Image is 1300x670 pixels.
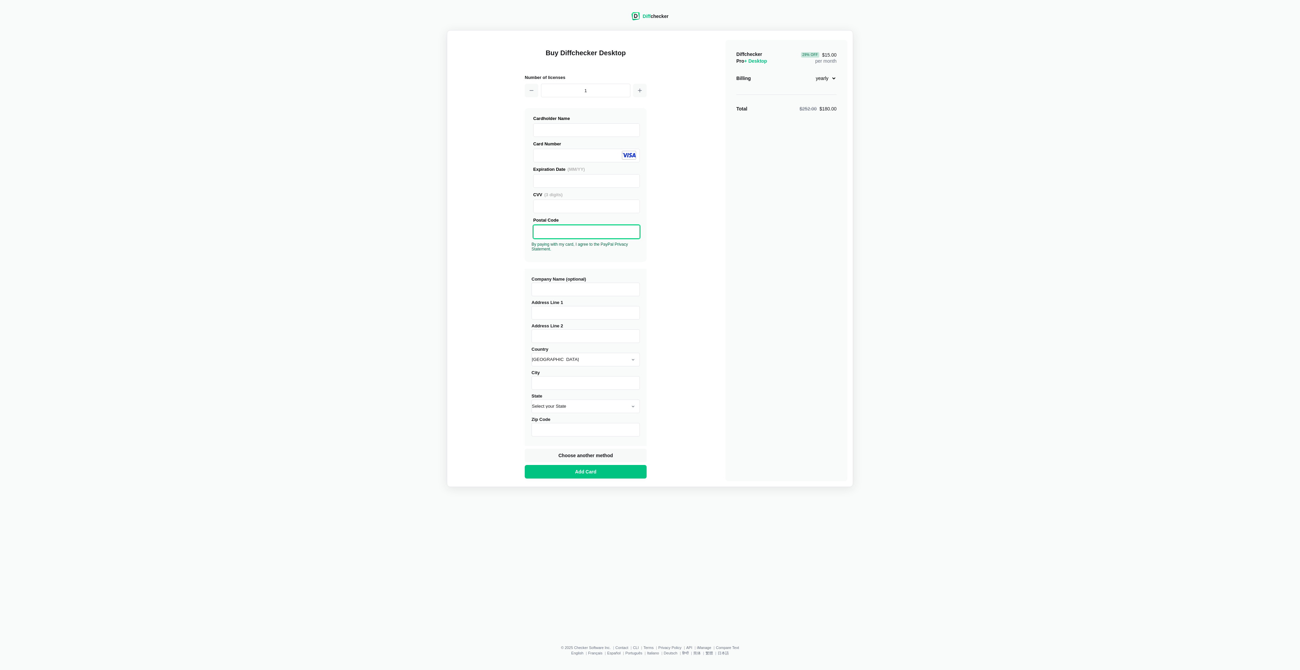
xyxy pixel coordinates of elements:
a: 简体 [693,651,701,655]
input: Zip Code [532,423,640,436]
a: CLI [633,646,639,650]
a: Español [607,651,621,655]
h1: Buy Diffchecker Desktop [525,48,647,66]
label: City [532,370,640,390]
span: Diff [643,14,650,19]
div: Card Number [533,140,640,147]
span: (3 digits) [544,192,563,197]
a: Privacy Policy [658,646,681,650]
input: City [532,376,640,390]
iframe: Secure Credit Card Frame - CVV [536,200,637,213]
a: English [571,651,583,655]
a: Diffchecker logoDiffchecker [631,16,668,21]
input: Address Line 2 [532,329,640,343]
div: 29 % Off [801,52,819,58]
a: By paying with my card, I agree to the PayPal Privacy Statement. [532,242,628,251]
strong: Total [736,106,747,111]
span: $252.00 [800,106,817,111]
a: 繁體 [706,651,713,655]
input: Company Name (optional) [532,283,640,296]
div: checker [643,13,668,20]
input: Address Line 1 [532,306,640,320]
select: State [532,400,640,413]
span: Diffchecker [736,52,762,57]
a: Contact [615,646,628,650]
span: + Desktop [744,58,767,64]
div: $180.00 [800,105,837,112]
label: Zip Code [532,417,640,436]
a: हिन्दी [682,651,689,655]
a: Português [625,651,642,655]
label: Company Name (optional) [532,277,640,296]
a: Terms [644,646,654,650]
span: Choose another method [557,452,614,459]
span: Add Card [574,468,598,475]
li: © 2025 Checker Software Inc. [561,646,615,650]
button: Choose another method [525,449,647,462]
label: Country [532,347,640,366]
button: Add Card [525,465,647,479]
iframe: Secure Credit Card Frame - Expiration Date [536,175,637,187]
div: Expiration Date [533,166,640,173]
a: Français [588,651,602,655]
a: Compare Text [716,646,739,650]
span: $15.00 [801,52,837,58]
label: Address Line 2 [532,323,640,343]
label: State [532,393,640,413]
iframe: Secure Credit Card Frame - Postal Code [536,225,637,238]
div: CVV [533,191,640,198]
iframe: Secure Credit Card Frame - Cardholder Name [536,124,637,137]
div: Postal Code [533,217,640,224]
span: Pro [736,58,767,64]
div: per month [801,51,837,64]
select: Country [532,353,640,366]
div: Billing [736,75,751,82]
div: Cardholder Name [533,115,640,122]
a: iManage [697,646,711,650]
h2: Number of licenses [525,74,647,81]
label: Address Line 1 [532,300,640,320]
a: Deutsch [664,651,677,655]
img: Diffchecker logo [631,12,640,20]
iframe: Secure Credit Card Frame - Credit Card Number [536,149,637,162]
a: 日本語 [718,651,729,655]
a: Italiano [647,651,659,655]
span: (MM/YY) [567,167,585,172]
input: 1 [541,84,630,97]
a: API [686,646,692,650]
